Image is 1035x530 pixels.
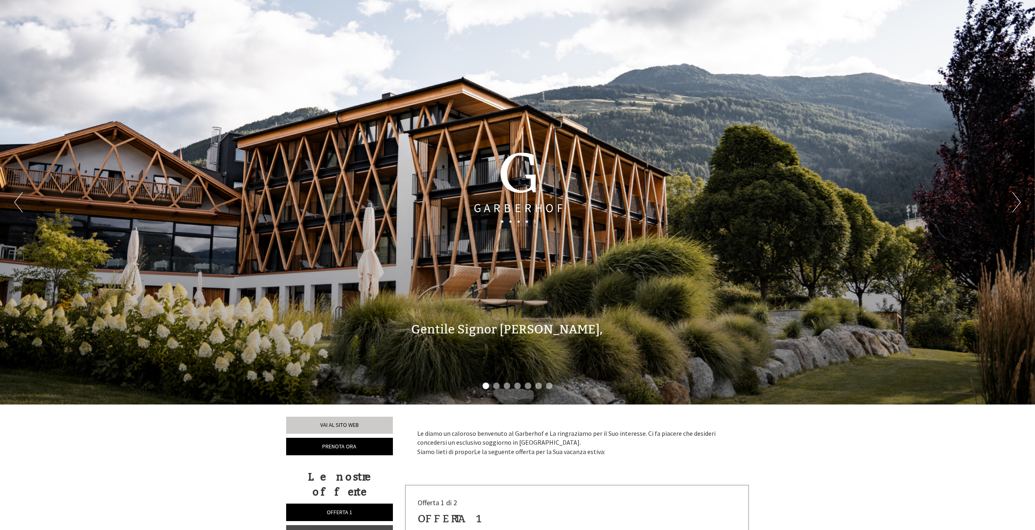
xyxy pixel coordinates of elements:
[418,498,457,507] span: Offerta 1 di 2
[1012,192,1021,212] button: Next
[327,508,352,516] span: Offerta 1
[14,192,23,212] button: Previous
[286,438,393,455] a: Prenota ora
[418,511,483,526] div: Offerta 1
[411,323,603,336] h1: Gentile Signor [PERSON_NAME],
[286,469,393,500] div: Le nostre offerte
[286,417,393,434] a: Vai al sito web
[417,429,737,457] p: Le diamo un caloroso benvenuto al Garberhof e La ringraziamo per il Suo interesse. Ci fa piacere ...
